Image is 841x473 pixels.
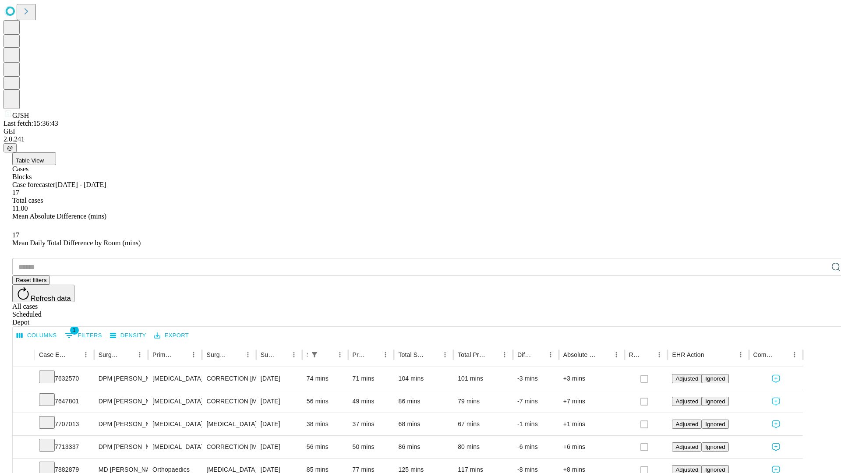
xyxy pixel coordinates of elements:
span: Ignored [705,375,725,382]
div: 101 mins [458,367,509,390]
button: Sort [67,349,80,361]
button: Menu [439,349,451,361]
div: [DATE] [261,390,298,413]
div: DPM [PERSON_NAME] [PERSON_NAME] [99,413,144,435]
span: Ignored [705,421,725,427]
span: Adjusted [675,398,698,405]
span: @ [7,145,13,151]
div: 37 mins [353,413,390,435]
button: Expand [17,371,30,387]
div: +7 mins [563,390,620,413]
button: Sort [121,349,134,361]
div: 68 mins [398,413,449,435]
span: Case forecaster [12,181,55,188]
div: 79 mins [458,390,509,413]
button: Reset filters [12,275,50,285]
div: 56 mins [307,390,344,413]
div: DPM [PERSON_NAME] [PERSON_NAME] [99,390,144,413]
button: Menu [544,349,557,361]
div: 2.0.241 [4,135,837,143]
span: Reset filters [16,277,46,283]
div: [MEDICAL_DATA] [152,390,198,413]
div: CORRECTION [MEDICAL_DATA], [MEDICAL_DATA] [MEDICAL_DATA] [206,367,251,390]
button: Menu [242,349,254,361]
button: Menu [379,349,392,361]
div: 50 mins [353,436,390,458]
button: Export [152,329,191,342]
button: Expand [17,417,30,432]
span: Ignored [705,444,725,450]
div: -7 mins [517,390,555,413]
div: [MEDICAL_DATA] [152,436,198,458]
div: 67 mins [458,413,509,435]
span: Last fetch: 15:36:43 [4,120,58,127]
div: 49 mins [353,390,390,413]
div: [MEDICAL_DATA] COMPLETE EXCISION 5TH [MEDICAL_DATA] HEAD [206,413,251,435]
button: Menu [653,349,665,361]
button: Adjusted [672,420,702,429]
button: Show filters [308,349,321,361]
div: Comments [753,351,775,358]
div: Absolute Difference [563,351,597,358]
div: Total Scheduled Duration [398,351,426,358]
div: 38 mins [307,413,344,435]
button: Expand [17,394,30,409]
div: Surgeon Name [99,351,120,358]
button: Menu [788,349,801,361]
span: Mean Absolute Difference (mins) [12,212,106,220]
span: Ignored [705,398,725,405]
span: Adjusted [675,466,698,473]
span: Refresh data [31,295,71,302]
button: Ignored [702,442,728,452]
span: 17 [12,231,19,239]
div: Scheduled In Room Duration [307,351,307,358]
button: Sort [532,349,544,361]
span: GJSH [12,112,29,119]
div: Predicted In Room Duration [353,351,367,358]
div: 7632570 [39,367,90,390]
button: Menu [134,349,146,361]
button: Sort [230,349,242,361]
div: 7647801 [39,390,90,413]
div: +3 mins [563,367,620,390]
span: Table View [16,157,44,164]
div: Case Epic Id [39,351,67,358]
div: Surgery Date [261,351,275,358]
button: Ignored [702,420,728,429]
div: Total Predicted Duration [458,351,485,358]
button: Menu [498,349,511,361]
button: Sort [367,349,379,361]
span: Adjusted [675,421,698,427]
div: 71 mins [353,367,390,390]
button: Menu [288,349,300,361]
button: Density [108,329,148,342]
button: Adjusted [672,374,702,383]
div: 86 mins [398,390,449,413]
div: DPM [PERSON_NAME] [PERSON_NAME] [99,367,144,390]
button: Sort [705,349,717,361]
div: 80 mins [458,436,509,458]
div: 56 mins [307,436,344,458]
div: Resolved in EHR [629,351,640,358]
button: Menu [80,349,92,361]
div: [MEDICAL_DATA] [152,413,198,435]
div: [DATE] [261,413,298,435]
span: Mean Daily Total Difference by Room (mins) [12,239,141,247]
div: Primary Service [152,351,174,358]
span: Adjusted [675,375,698,382]
span: Ignored [705,466,725,473]
span: 11.00 [12,205,28,212]
div: 104 mins [398,367,449,390]
button: Sort [776,349,788,361]
button: Adjusted [672,397,702,406]
button: Sort [598,349,610,361]
div: 7707013 [39,413,90,435]
span: 1 [70,326,79,335]
div: 1 active filter [308,349,321,361]
button: Sort [641,349,653,361]
div: [MEDICAL_DATA] [152,367,198,390]
button: Refresh data [12,285,74,302]
button: Select columns [14,329,59,342]
div: CORRECTION [MEDICAL_DATA], RESECTION [MEDICAL_DATA] BASE [206,436,251,458]
button: Sort [322,349,334,361]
